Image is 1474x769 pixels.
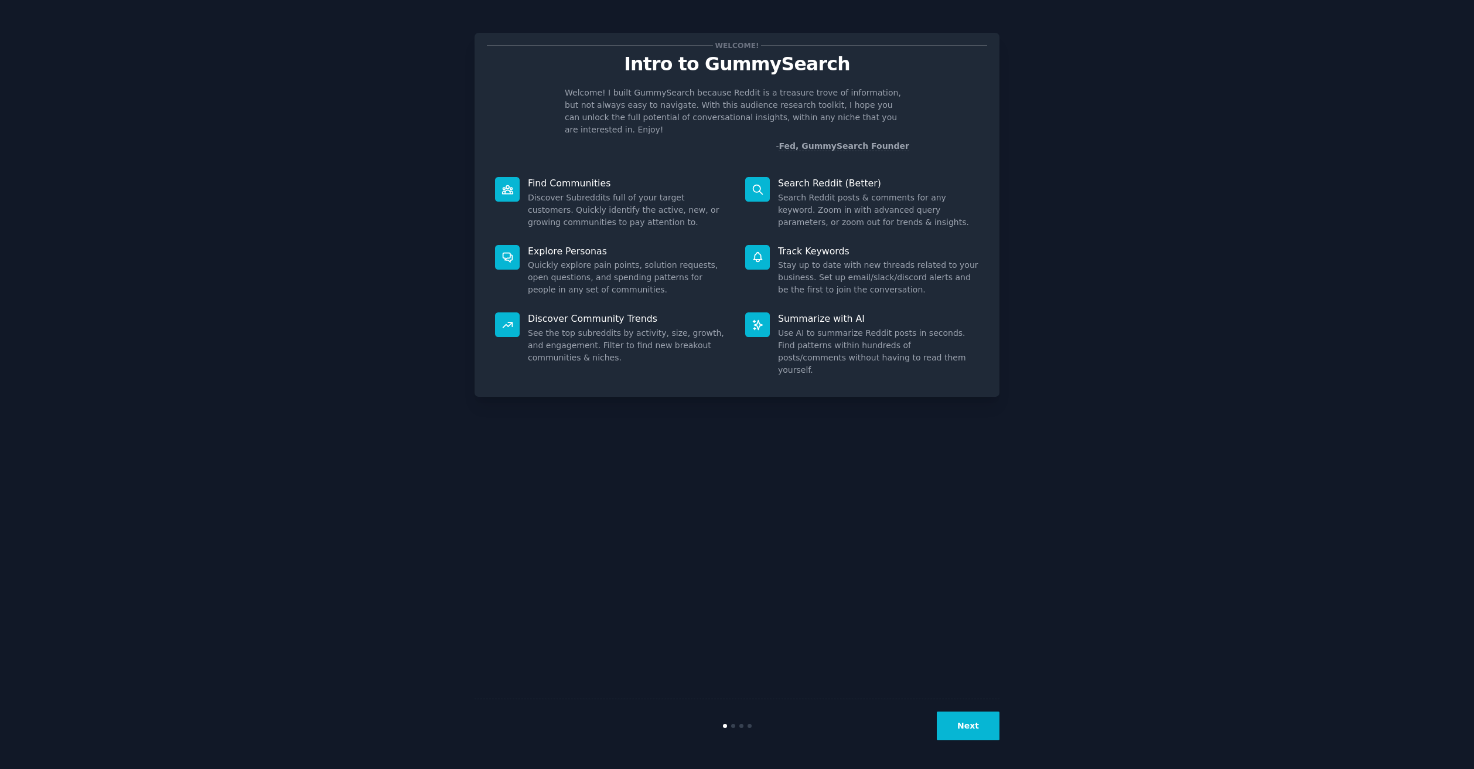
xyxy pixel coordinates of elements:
[528,312,729,325] p: Discover Community Trends
[778,327,979,376] dd: Use AI to summarize Reddit posts in seconds. Find patterns within hundreds of posts/comments with...
[778,245,979,257] p: Track Keywords
[778,259,979,296] dd: Stay up to date with new threads related to your business. Set up email/slack/discord alerts and ...
[776,140,909,152] div: -
[565,87,909,136] p: Welcome! I built GummySearch because Reddit is a treasure trove of information, but not always ea...
[528,327,729,364] dd: See the top subreddits by activity, size, growth, and engagement. Filter to find new breakout com...
[528,259,729,296] dd: Quickly explore pain points, solution requests, open questions, and spending patterns for people ...
[528,177,729,189] p: Find Communities
[778,312,979,325] p: Summarize with AI
[528,245,729,257] p: Explore Personas
[487,54,987,74] p: Intro to GummySearch
[937,712,999,740] button: Next
[779,141,909,151] a: Fed, GummySearch Founder
[778,192,979,229] dd: Search Reddit posts & comments for any keyword. Zoom in with advanced query parameters, or zoom o...
[528,192,729,229] dd: Discover Subreddits full of your target customers. Quickly identify the active, new, or growing c...
[778,177,979,189] p: Search Reddit (Better)
[713,39,761,52] span: Welcome!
